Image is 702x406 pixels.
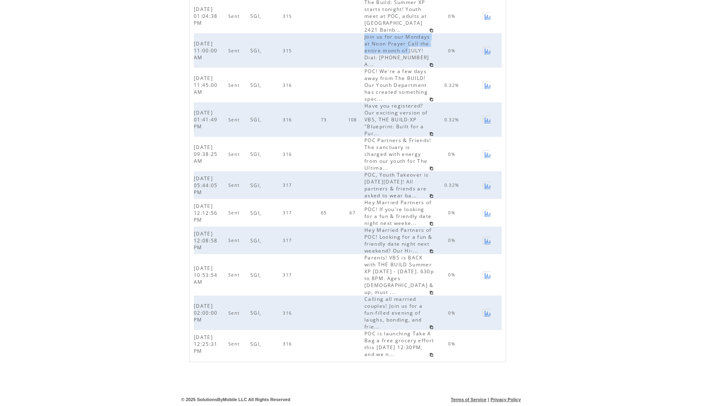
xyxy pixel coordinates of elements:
span: 317 [283,182,294,188]
span: SGI, [250,116,263,123]
span: POC! We're a few days away from The BUILD! Our Youth Department has created something spec... [364,68,428,102]
span: SGI, [250,309,263,316]
span: 316 [283,341,294,347]
span: 0% [448,272,457,278]
span: 108 [348,117,359,123]
span: SGI, [250,47,263,54]
span: Sent [228,341,242,347]
span: 315 [283,48,294,54]
span: [DATE] 12:08:58 PM [194,230,218,251]
span: [DATE] 11:00:00 AM [194,40,218,61]
span: SGI, [250,182,263,189]
span: 317 [283,210,294,216]
span: 0.32% [444,117,461,123]
span: 317 [283,238,294,243]
span: Sent [228,13,242,19]
span: 0% [448,13,457,19]
span: 0% [448,210,457,216]
span: Hey Married Partners of POC! Looking for a fun & friendly date night next weekend? Our Hi-... [364,227,432,254]
span: 73 [321,117,329,123]
span: Sent [228,117,242,123]
span: Sent [228,272,242,278]
span: [DATE] 12:12:56 PM [194,203,218,223]
span: [DATE] 02:00:00 PM [194,302,218,323]
span: | [488,397,489,402]
span: 0% [448,341,457,347]
span: POC, Youth Takeover is [DATE][DATE]! All partners & friends are asked to wear ba... [364,171,429,199]
a: Privacy Policy [490,397,521,402]
span: Sent [228,210,242,216]
span: Sent [228,310,242,316]
span: [DATE] 11:45:00 AM [194,75,218,95]
span: [DATE] 09:38:25 AM [194,144,218,164]
span: Parents! VBS is BACK with THE BUILD Summer XP [DATE] - [DATE]. 630p to 8PM. Ages [DEMOGRAPHIC_DAT... [364,254,434,296]
span: Sent [228,182,242,188]
span: SGI, [250,237,263,244]
span: 317 [283,272,294,278]
span: 0.32% [444,182,461,188]
span: Hey Married Partners of POC! If you're looking for a fun & friendly date night next weeke... [364,199,432,227]
span: Sent [228,82,242,88]
span: 316 [283,151,294,157]
span: [DATE] 12:25:31 PM [194,334,218,354]
span: 67 [349,210,357,216]
span: Sent [228,238,242,243]
span: SGI, [250,209,263,216]
span: Sent [228,48,242,54]
span: POC Partners & Friends! The sanctuary is charged with energy from our youth for The Ultima... [364,137,431,171]
span: 0% [448,310,457,316]
span: 0.32% [444,82,461,88]
span: [DATE] 01:04:38 PM [194,6,218,26]
span: [DATE] 05:44:05 PM [194,175,218,196]
span: SGI, [250,341,263,348]
span: © 2025 SolutionsByMobile LLC All Rights Reserved [181,397,290,402]
span: SGI, [250,13,263,19]
span: Sent [228,151,242,157]
span: 0% [448,238,457,243]
span: SGI, [250,82,263,89]
span: Calling all married couples! Join us for a fun-filled evening of laughs, bonding, and frie... [364,296,422,330]
a: Terms of Service [451,397,487,402]
span: Join us for our Mondays at Noon Prayer Call the entire month of JULY! Dial: [PHONE_NUMBER] A... [364,33,430,68]
span: SGI, [250,272,263,279]
span: 316 [283,117,294,123]
span: [DATE] 10:53:54 AM [194,265,218,285]
span: 0% [448,151,457,157]
span: 316 [283,82,294,88]
span: SGI, [250,151,263,158]
span: [DATE] 01:41:49 PM [194,109,218,130]
span: 316 [283,310,294,316]
span: 65 [321,210,329,216]
span: 0% [448,48,457,54]
span: POC is launching Take A Bag a free grocery effort this [DATE] 12:30PM, and we n... [364,330,434,358]
span: Have you registered? Our exciting version of VBS, THE BUILD:XP "Blueprint: Built for a Pur... [364,102,428,137]
span: 315 [283,13,294,19]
